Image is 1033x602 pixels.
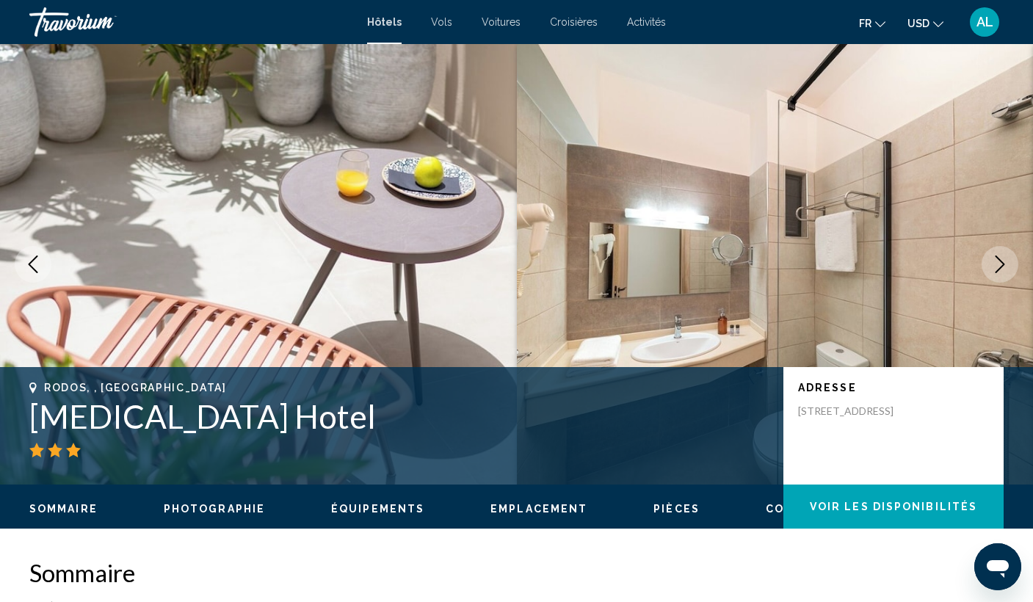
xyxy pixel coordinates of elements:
[15,246,51,283] button: Previous image
[976,15,993,29] span: AL
[859,18,871,29] span: fr
[965,7,1004,37] button: User Menu
[331,502,424,515] button: Équipements
[490,503,587,515] span: Emplacement
[29,558,1004,587] h2: Sommaire
[783,485,1004,529] button: Voir les disponibilités
[164,503,265,515] span: Photographie
[974,543,1021,590] iframe: Bouton de lancement de la fenêtre de messagerie
[490,502,587,515] button: Emplacement
[44,382,227,394] span: Rodos, , [GEOGRAPHIC_DATA]
[810,501,977,513] span: Voir les disponibilités
[29,502,98,515] button: Sommaire
[367,16,402,28] a: Hôtels
[653,502,700,515] button: Pièces
[482,16,521,28] a: Voitures
[164,502,265,515] button: Photographie
[653,503,700,515] span: Pièces
[29,503,98,515] span: Sommaire
[798,405,916,418] p: [STREET_ADDRESS]
[798,382,989,394] p: Adresse
[550,16,598,28] a: Croisières
[29,397,769,435] h1: [MEDICAL_DATA] Hotel
[29,7,352,37] a: Travorium
[766,502,869,515] button: Commentaires
[859,12,885,34] button: Change language
[331,503,424,515] span: Équipements
[766,503,869,515] span: Commentaires
[627,16,666,28] a: Activités
[907,18,929,29] span: USD
[982,246,1018,283] button: Next image
[431,16,452,28] a: Vols
[907,12,943,34] button: Change currency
